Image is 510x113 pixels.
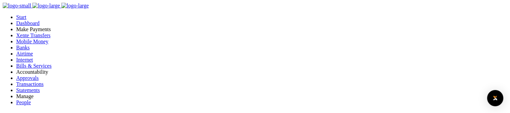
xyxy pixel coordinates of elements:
a: Internet [16,57,33,63]
li: Ac [16,69,507,75]
a: Xente Transfers [16,32,51,38]
span: ake Payments [21,26,51,32]
a: People [16,99,31,105]
a: Banks [16,45,30,50]
span: anage [21,93,33,99]
li: M [16,26,507,32]
img: logo-large [32,3,60,9]
a: Bills & Services [16,63,52,69]
a: logo-small logo-large logo-large [3,3,89,8]
a: Mobile Money [16,39,49,44]
img: logo-large [61,3,89,9]
li: M [16,93,507,99]
a: Airtime [16,51,33,56]
div: Open Intercom Messenger [487,90,503,106]
a: Start [16,14,26,20]
a: Transactions [16,81,43,87]
span: countability [23,69,48,75]
img: logo-small [3,3,31,9]
a: Statements [16,87,40,93]
a: Dashboard [16,20,39,26]
a: Approvals [16,75,39,81]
